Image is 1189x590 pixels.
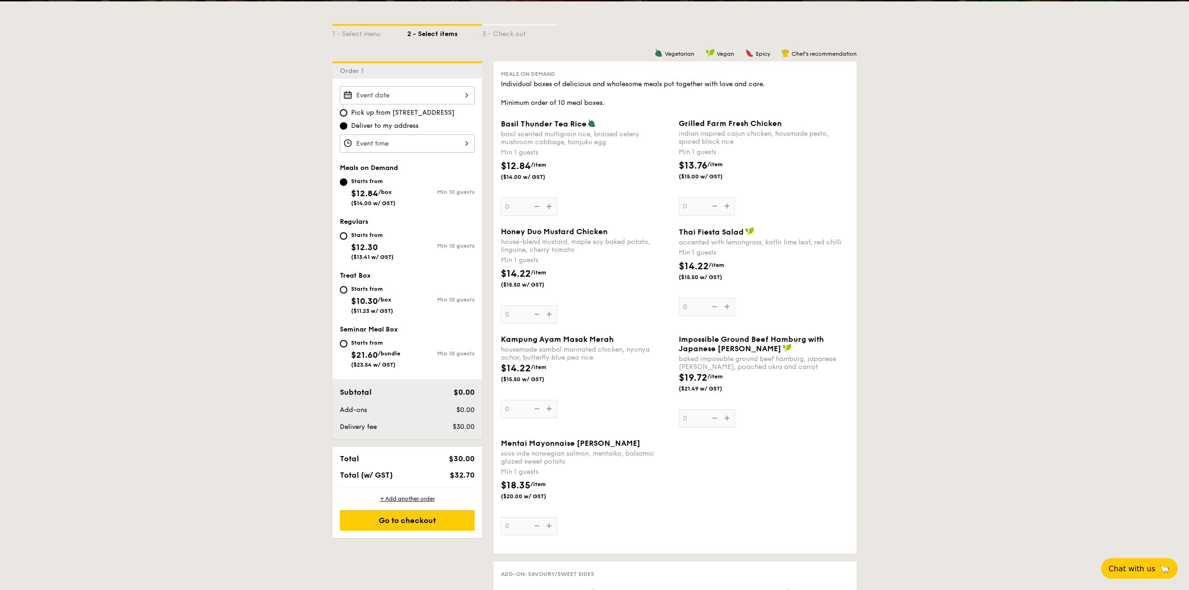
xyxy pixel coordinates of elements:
div: Min 1 guests [501,467,671,477]
span: /item [531,162,546,168]
div: Starts from [351,231,394,239]
span: $13.76 [679,160,707,171]
span: Impossible Ground Beef Hamburg with Japanese [PERSON_NAME] [679,335,824,353]
div: Go to checkout [340,510,475,531]
div: sous vide norwegian salmon, mentaiko, balsamic glazed sweet potato [501,450,671,465]
div: Starts from [351,285,393,293]
span: Kampung Ayam Masak Merah [501,335,614,344]
div: + Add another order [340,495,475,502]
div: basil scented multigrain rice, braised celery mushroom cabbage, hanjuku egg [501,130,671,146]
span: Basil Thunder Tea Rice [501,119,587,128]
span: ($15.50 w/ GST) [501,281,565,288]
div: 1 - Select menu [332,26,407,39]
div: Starts from [351,339,400,347]
div: housemade sambal marinated chicken, nyonya achar, butterfly blue pea rice [501,346,671,361]
div: Min 1 guests [679,147,849,157]
div: Individual boxes of delicious and wholesome meals put together with love and care. Minimum order ... [501,80,849,108]
span: /item [530,481,546,487]
span: Chef's recommendation [792,51,857,57]
span: $0.00 [454,388,475,397]
span: Seminar Meal Box [340,325,398,333]
span: Grilled Farm Fresh Chicken [679,119,782,128]
span: $12.84 [351,188,378,199]
span: $12.30 [351,242,378,252]
input: Starts from$10.30/box($11.23 w/ GST)Min 10 guests [340,286,347,294]
button: Chat with us🦙 [1101,558,1178,579]
span: /bundle [378,350,400,357]
span: Pick up from [STREET_ADDRESS] [351,108,455,118]
span: Add-ons [340,406,367,414]
span: Mentai Mayonnaise [PERSON_NAME] [501,439,640,448]
span: ($21.49 w/ GST) [679,385,742,392]
span: $19.72 [679,372,707,383]
span: /box [378,296,391,303]
span: ($14.00 w/ GST) [501,173,565,181]
span: ($15.00 w/ GST) [679,173,742,180]
span: Treat Box [340,272,371,280]
div: Min 10 guests [407,189,475,195]
img: icon-chef-hat.a58ddaea.svg [781,49,790,57]
span: ($14.00 w/ GST) [351,200,396,206]
img: icon-vegan.f8ff3823.svg [705,49,715,57]
span: $0.00 [456,406,475,414]
span: /item [709,262,724,268]
div: Starts from [351,177,396,185]
span: Regulars [340,218,368,226]
div: accented with lemongrass, kaffir lime leaf, red chilli [679,238,849,246]
span: ($15.50 w/ GST) [679,273,742,281]
div: 2 - Select items [407,26,482,39]
div: baked impossible ground beef hamburg, japanese [PERSON_NAME], poached okra and carrot [679,355,849,371]
span: $14.22 [679,261,709,272]
span: ($20.00 w/ GST) [501,493,565,500]
img: icon-spicy.37a8142b.svg [745,49,754,57]
input: Starts from$12.30($13.41 w/ GST)Min 10 guests [340,232,347,240]
input: Starts from$21.60/bundle($23.54 w/ GST)Min 10 guests [340,340,347,347]
span: Total [340,454,359,463]
span: /item [531,269,546,276]
span: Add-on: Savoury/Sweet Sides [501,571,594,577]
img: icon-vegan.f8ff3823.svg [782,344,792,352]
span: /item [707,161,723,168]
span: ($23.54 w/ GST) [351,361,396,368]
span: /box [378,189,392,195]
div: Min 1 guests [501,148,671,157]
span: Spicy [756,51,770,57]
span: Meals on Demand [340,164,398,172]
span: Order 1 [340,67,367,75]
span: Vegetarian [665,51,694,57]
span: $30.00 [449,454,475,463]
span: $10.30 [351,296,378,306]
span: Thai Fiesta Salad [679,228,744,236]
span: $30.00 [453,423,475,431]
input: Event date [340,86,475,104]
input: Starts from$12.84/box($14.00 w/ GST)Min 10 guests [340,178,347,186]
img: icon-vegan.f8ff3823.svg [745,227,754,236]
input: Pick up from [STREET_ADDRESS] [340,109,347,117]
div: Min 10 guests [407,243,475,249]
span: Chat with us [1108,564,1155,573]
span: Subtotal [340,388,372,397]
div: Min 10 guests [407,296,475,303]
input: Deliver to my address [340,122,347,130]
div: Min 1 guests [679,248,849,258]
span: Meals on Demand [501,71,555,77]
span: Vegan [717,51,734,57]
span: $21.60 [351,350,378,360]
span: 🦙 [1159,563,1170,574]
span: $14.22 [501,268,531,280]
span: $32.70 [450,471,475,479]
div: Min 10 guests [407,350,475,357]
span: ($13.41 w/ GST) [351,254,394,260]
span: $12.84 [501,161,531,172]
span: $14.22 [501,363,531,374]
div: house-blend mustard, maple soy baked potato, linguine, cherry tomato [501,238,671,254]
span: ($15.50 w/ GST) [501,376,565,383]
div: indian inspired cajun chicken, housmade pesto, spiced black rice [679,130,849,146]
span: $18.35 [501,480,530,491]
span: Deliver to my address [351,121,418,131]
img: icon-vegetarian.fe4039eb.svg [654,49,663,57]
span: /item [531,364,546,370]
span: Delivery fee [340,423,377,431]
span: Total (w/ GST) [340,471,393,479]
div: Min 1 guests [501,256,671,265]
